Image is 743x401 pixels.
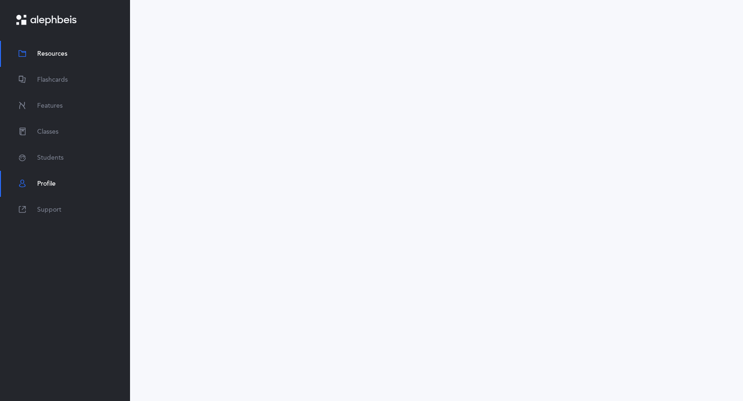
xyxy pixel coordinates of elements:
[37,127,59,137] span: Classes
[37,101,63,111] span: Features
[37,179,56,189] span: Profile
[37,205,61,215] span: Support
[37,75,68,85] span: Flashcards
[697,355,732,390] iframe: Drift Widget Chat Controller
[37,49,67,59] span: Resources
[37,153,64,163] span: Students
